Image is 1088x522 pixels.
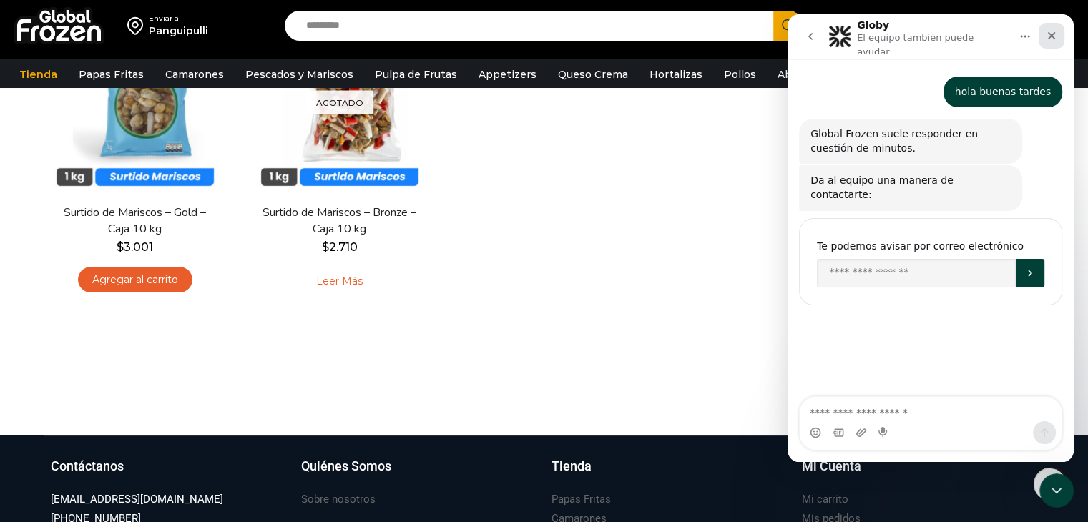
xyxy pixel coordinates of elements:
a: Hortalizas [642,61,710,88]
a: 0 Carrito [1002,9,1074,43]
img: address-field-icon.svg [127,14,149,38]
a: Agregar al carrito: “Surtido de Mariscos - Gold - Caja 10 kg” [78,267,192,293]
a: Abarrotes [770,61,837,88]
a: Quiénes Somos [301,457,537,490]
a: Queso Crema [551,61,635,88]
h3: Papas Fritas [552,492,611,507]
button: Search button [773,11,803,41]
a: Papas Fritas [72,61,151,88]
a: Tienda [12,61,64,88]
h3: Contáctanos [51,457,124,476]
div: Panguipulli [149,24,208,38]
iframe: Intercom live chat [788,14,1074,462]
a: [EMAIL_ADDRESS][DOMAIN_NAME] [51,490,223,509]
iframe: Intercom live chat [1039,473,1074,508]
bdi: 3.001 [117,240,153,254]
a: Papas Fritas [552,490,611,509]
h3: [EMAIL_ADDRESS][DOMAIN_NAME] [51,492,223,507]
a: Mi carrito [802,490,848,509]
a: Tienda [552,457,788,490]
a: Surtido de Mariscos – Bronze – Caja 10 kg [257,205,421,237]
a: Camarones [158,61,231,88]
a: Leé más sobre “Surtido de Mariscos - Bronze - Caja 10 kg” [294,267,385,297]
h3: Sobre nosotros [301,492,376,507]
h3: Mi Cuenta [802,457,861,476]
a: Pescados y Mariscos [238,61,361,88]
a: Sobre nosotros [301,490,376,509]
p: Agotado [306,90,373,114]
a: Surtido de Mariscos – Gold – Caja 10 kg [52,205,217,237]
a: Pollos [717,61,763,88]
h3: Mi carrito [802,492,848,507]
bdi: 2.710 [322,240,358,254]
a: Mi Cuenta [802,457,1038,490]
a: Iniciar sesión [901,11,988,40]
a: Appetizers [471,61,544,88]
h3: Quiénes Somos [301,457,391,476]
a: Contáctanos [51,457,287,490]
h3: Tienda [552,457,592,476]
span: $ [322,240,329,254]
div: Enviar a [149,14,208,24]
span: $ [117,240,124,254]
a: Pulpa de Frutas [368,61,464,88]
